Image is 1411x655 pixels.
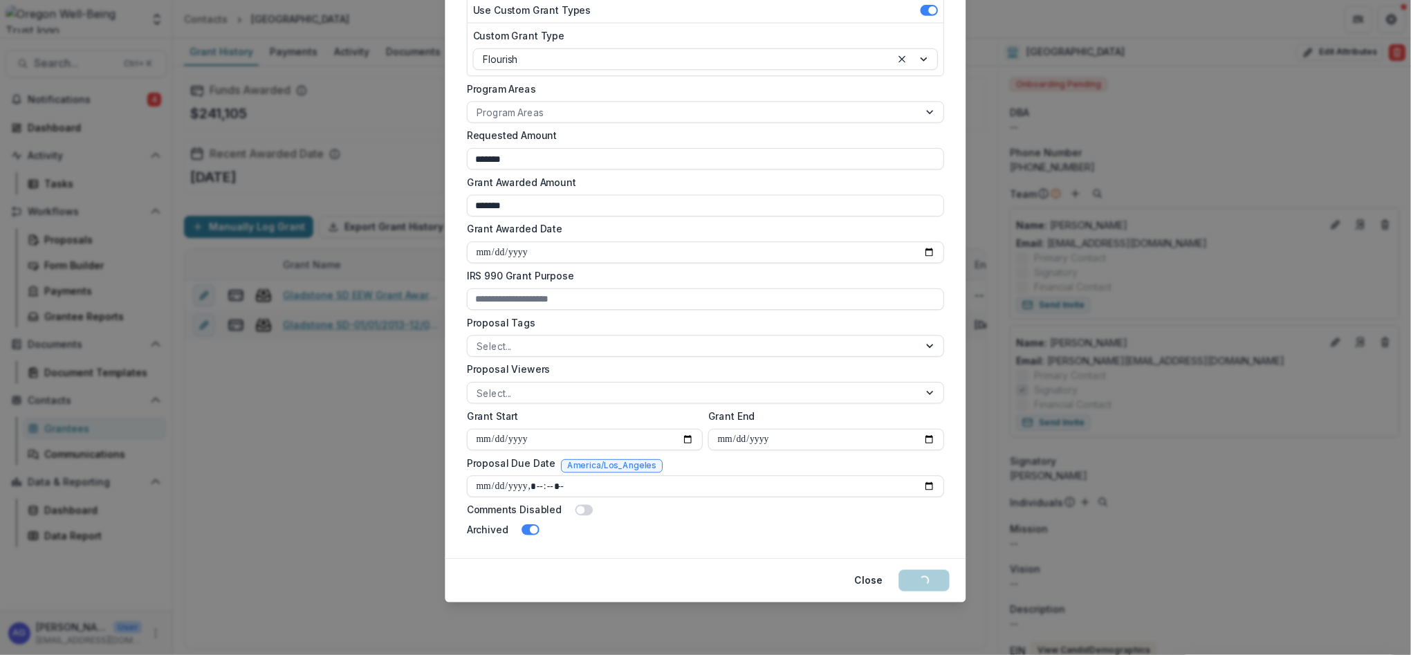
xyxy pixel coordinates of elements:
label: Grant Awarded Date [467,222,936,237]
label: Proposal Viewers [467,362,936,377]
label: Use Custom Grant Types [473,3,591,17]
label: Grant Awarded Amount [467,175,936,190]
label: Custom Grant Type [473,28,930,43]
div: Clear selected options [894,51,911,68]
label: Comments Disabled [467,503,562,517]
label: Grant Start [467,409,694,423]
label: IRS 990 Grant Purpose [467,268,936,283]
span: America/Los_Angeles [567,461,656,470]
label: Grant End [708,409,936,423]
label: Proposal Due Date [467,456,555,470]
label: Proposal Tags [467,315,936,330]
button: Close [847,570,891,591]
label: Archived [467,522,508,537]
label: Requested Amount [467,129,936,143]
label: Program Areas [467,82,936,96]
